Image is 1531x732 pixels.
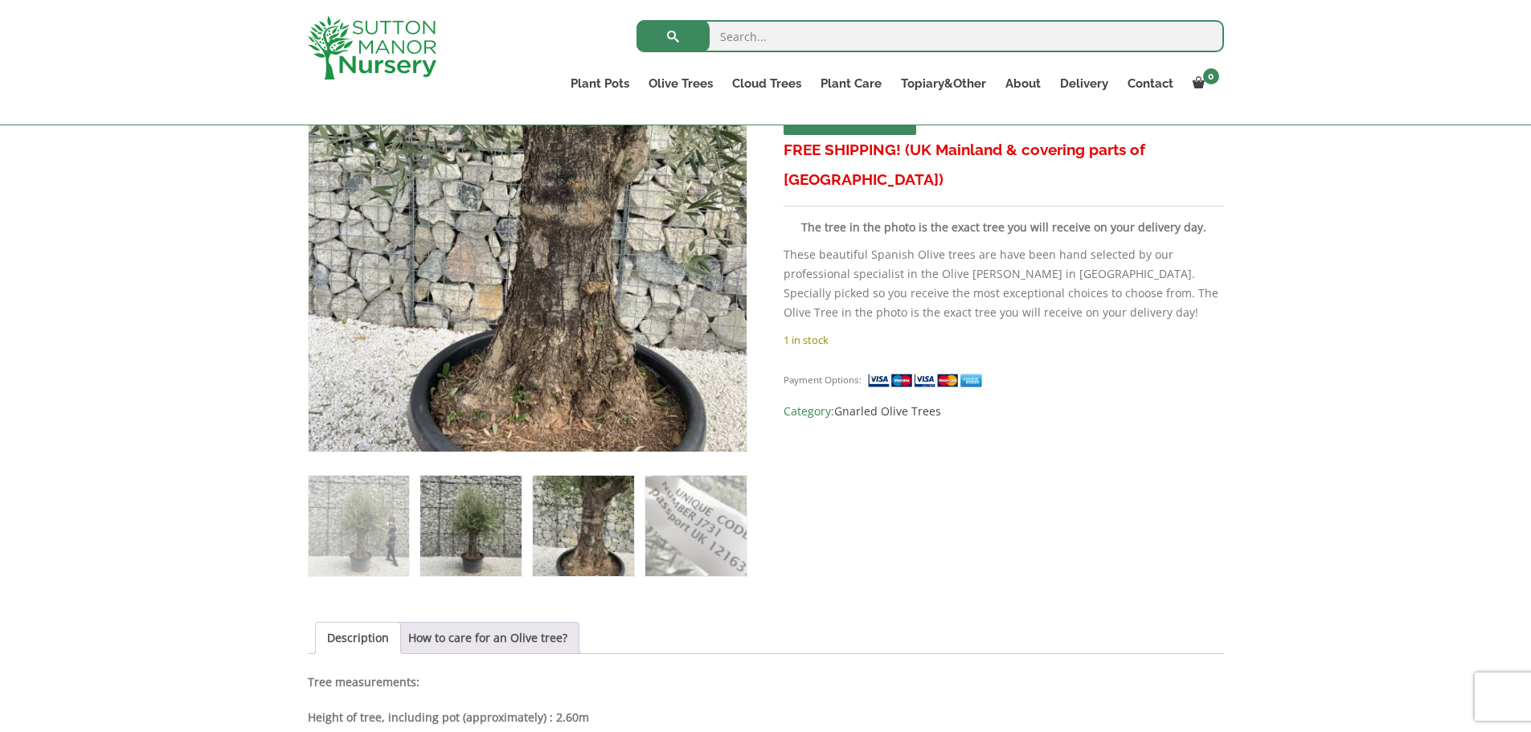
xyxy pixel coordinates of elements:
[308,710,589,725] b: Height of tree, including pot (approximately) : 2.60m
[1050,72,1118,95] a: Delivery
[811,72,891,95] a: Plant Care
[533,476,633,576] img: Gnarled Olive Tree J731 - Image 3
[723,72,811,95] a: Cloud Trees
[801,219,1206,235] strong: The tree in the photo is the exact tree you will receive on your delivery day.
[784,402,1223,421] span: Category:
[1118,72,1183,95] a: Contact
[784,135,1223,194] h3: FREE SHIPPING! (UK Mainland & covering parts of [GEOGRAPHIC_DATA])
[784,374,862,386] small: Payment Options:
[867,372,988,389] img: payment supported
[784,245,1223,322] p: These beautiful Spanish Olive trees are have been hand selected by our professional specialist in...
[645,476,746,576] img: Gnarled Olive Tree J731 - Image 4
[834,403,941,419] a: Gnarled Olive Trees
[1203,68,1219,84] span: 0
[408,623,567,653] a: How to care for an Olive tree?
[891,72,996,95] a: Topiary&Other
[637,20,1224,52] input: Search...
[996,72,1050,95] a: About
[1183,72,1224,95] a: 0
[420,476,521,576] img: Gnarled Olive Tree J731 - Image 2
[308,16,436,80] img: logo
[639,72,723,95] a: Olive Trees
[561,72,639,95] a: Plant Pots
[784,330,1223,350] p: 1 in stock
[327,623,389,653] a: Description
[308,674,420,689] strong: Tree measurements:
[309,476,409,576] img: Gnarled Olive Tree J731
